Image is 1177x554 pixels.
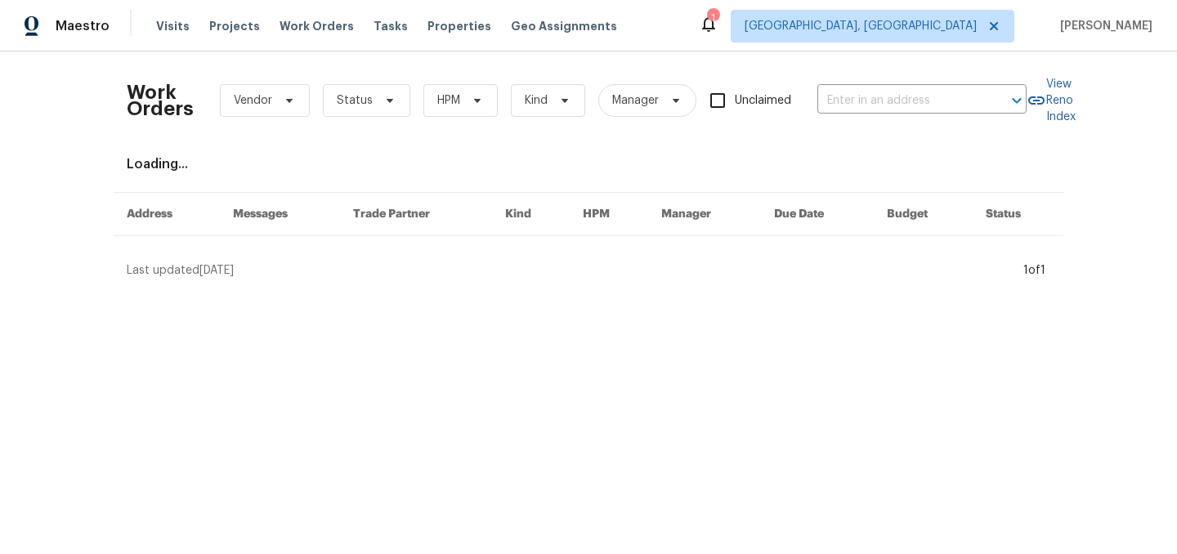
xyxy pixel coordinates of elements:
[525,92,548,109] span: Kind
[280,18,354,34] span: Work Orders
[492,193,570,236] th: Kind
[114,193,220,236] th: Address
[1023,262,1045,279] div: 1 of 1
[511,18,617,34] span: Geo Assignments
[612,92,659,109] span: Manager
[337,92,373,109] span: Status
[761,193,874,236] th: Due Date
[199,265,234,276] span: [DATE]
[1054,18,1152,34] span: [PERSON_NAME]
[874,193,973,236] th: Budget
[127,262,1018,279] div: Last updated
[648,193,761,236] th: Manager
[707,10,718,26] div: 1
[817,88,981,114] input: Enter in an address
[745,18,977,34] span: [GEOGRAPHIC_DATA], [GEOGRAPHIC_DATA]
[340,193,493,236] th: Trade Partner
[437,92,460,109] span: HPM
[127,84,194,117] h2: Work Orders
[209,18,260,34] span: Projects
[1005,89,1028,112] button: Open
[234,92,272,109] span: Vendor
[1027,76,1076,125] a: View Reno Index
[127,156,1050,172] div: Loading...
[973,193,1063,236] th: Status
[427,18,491,34] span: Properties
[570,193,648,236] th: HPM
[156,18,190,34] span: Visits
[374,20,408,32] span: Tasks
[56,18,110,34] span: Maestro
[735,92,791,109] span: Unclaimed
[220,193,340,236] th: Messages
